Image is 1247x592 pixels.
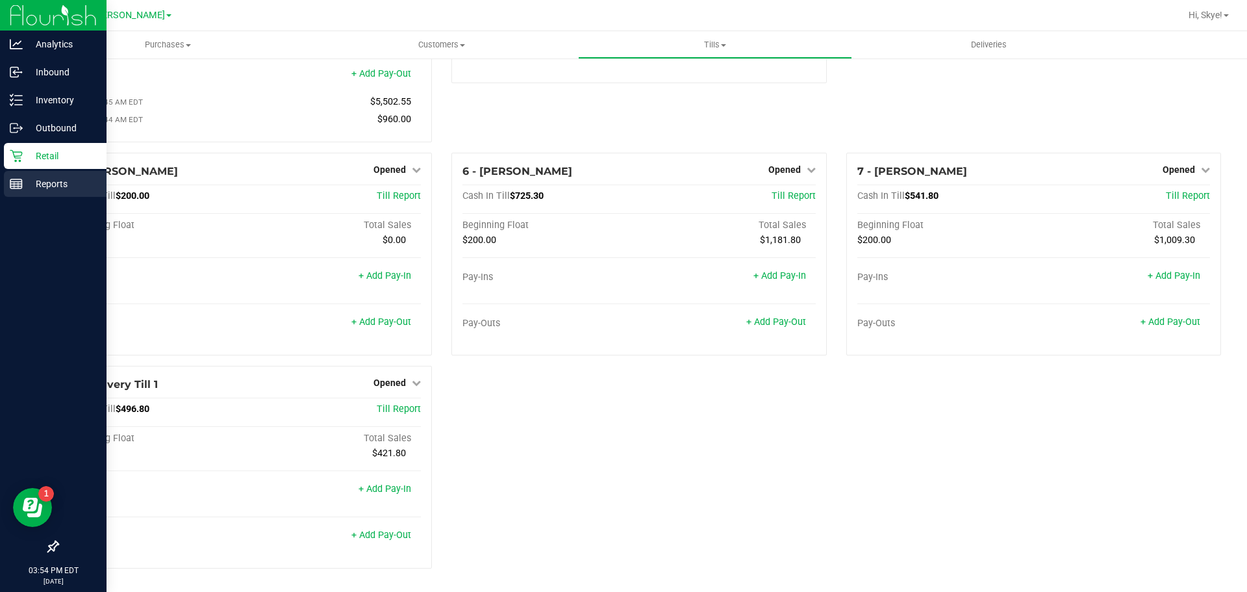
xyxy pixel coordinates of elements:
span: Cash In Till [857,190,905,201]
p: Outbound [23,120,101,136]
span: $1,009.30 [1154,235,1195,246]
div: Total Sales [245,433,422,444]
span: $421.80 [372,448,406,459]
a: Till Report [377,404,421,415]
p: 03:54 PM EDT [6,565,101,576]
span: Hi, Skye! [1189,10,1222,20]
div: Pay-Ins [68,485,245,496]
span: $725.30 [510,190,544,201]
div: Pay-Outs [68,70,245,81]
inline-svg: Inbound [10,66,23,79]
span: 7 - [PERSON_NAME] [857,165,967,177]
span: 5 - [PERSON_NAME] [68,165,178,177]
a: + Add Pay-Out [1140,316,1200,328]
span: Opened [373,378,406,388]
a: Till Report [1166,190,1210,201]
p: Analytics [23,36,101,52]
a: Customers [305,31,578,58]
iframe: Resource center [13,488,52,527]
span: $200.00 [857,235,891,246]
div: Total Sales [1033,220,1210,231]
p: Reports [23,176,101,192]
iframe: Resource center unread badge [38,486,54,502]
a: Till Report [377,190,421,201]
span: $200.00 [462,235,496,246]
p: Inventory [23,92,101,108]
div: Pay-Outs [462,318,639,329]
span: [PERSON_NAME] [94,10,165,21]
span: Cash In Till [462,190,510,201]
span: $541.80 [905,190,938,201]
span: Opened [768,164,801,175]
span: 8 - Delivery Till 1 [68,378,158,391]
p: [DATE] [6,576,101,586]
p: Retail [23,148,101,164]
a: + Add Pay-In [359,483,411,495]
a: Till Report [772,190,816,201]
div: Beginning Float [462,220,639,231]
span: Opened [373,164,406,175]
span: $1,181.80 [760,235,801,246]
div: Pay-Ins [462,272,639,283]
span: 6 - [PERSON_NAME] [462,165,572,177]
span: $496.80 [116,404,149,415]
a: + Add Pay-In [753,270,806,281]
span: $0.00 [383,235,406,246]
a: Purchases [31,31,305,58]
p: Inbound [23,64,101,80]
a: + Add Pay-In [359,270,411,281]
inline-svg: Outbound [10,122,23,135]
span: $200.00 [116,190,149,201]
a: Deliveries [852,31,1126,58]
inline-svg: Reports [10,177,23,190]
inline-svg: Inventory [10,94,23,107]
a: + Add Pay-Out [351,316,411,328]
span: Deliveries [953,39,1024,51]
a: + Add Pay-Out [351,68,411,79]
a: Tills [578,31,851,58]
div: Pay-Outs [68,531,245,543]
div: Pay-Outs [857,318,1034,329]
span: $5,502.55 [370,96,411,107]
inline-svg: Analytics [10,38,23,51]
a: + Add Pay-In [1148,270,1200,281]
div: Pay-Ins [857,272,1034,283]
span: Customers [305,39,577,51]
div: Total Sales [245,220,422,231]
div: Pay-Outs [68,318,245,329]
div: Beginning Float [68,433,245,444]
div: Total Sales [639,220,816,231]
span: Tills [579,39,851,51]
a: + Add Pay-Out [351,530,411,541]
span: $960.00 [377,114,411,125]
div: Beginning Float [857,220,1034,231]
div: Pay-Ins [68,272,245,283]
div: Beginning Float [68,220,245,231]
span: Opened [1163,164,1195,175]
span: Purchases [31,39,305,51]
a: + Add Pay-Out [746,316,806,328]
inline-svg: Retail [10,149,23,162]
